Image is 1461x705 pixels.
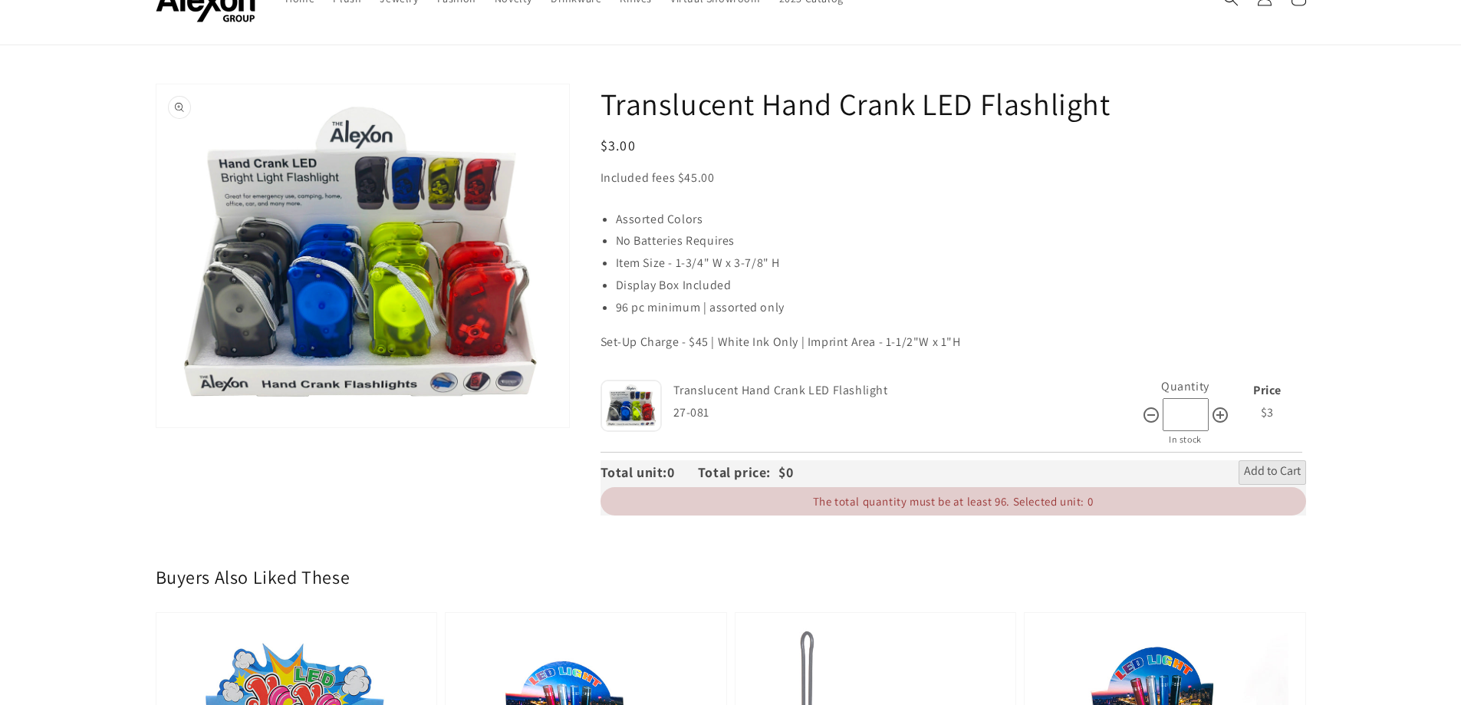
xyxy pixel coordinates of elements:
label: Quantity [1161,378,1209,394]
span: Included fees $45.00 [601,170,715,186]
span: 0 [667,463,698,481]
li: Display Box Included [616,275,1306,297]
span: $0 [778,463,793,481]
span: $3.00 [601,137,637,154]
li: Assorted Colors [616,209,1306,231]
p: Set-Up Charge - $45 | White Ink Only | Imprint Area - 1-1/2"W x 1"H [601,331,1306,354]
h2: Buyers Also Liked These [156,565,1306,589]
div: The total quantity must be at least 96. Selected unit: 0 [601,487,1306,516]
div: Price [1233,380,1302,402]
span: Add to Cart [1244,463,1301,482]
img: Default Title [601,380,662,431]
span: $3 [1261,404,1274,420]
div: In stock [1142,431,1229,448]
li: Item Size - 1-3/4" W x 3-7/8" H [616,252,1306,275]
button: Add to Cart [1239,460,1306,485]
div: 27-081 [673,402,1142,424]
li: 96 pc minimum | assorted only [616,297,1306,319]
div: Total unit: Total price: [601,460,778,485]
h1: Translucent Hand Crank LED Flashlight [601,84,1306,124]
div: Translucent Hand Crank LED Flashlight [673,380,1138,402]
li: No Batteries Requires [616,230,1306,252]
